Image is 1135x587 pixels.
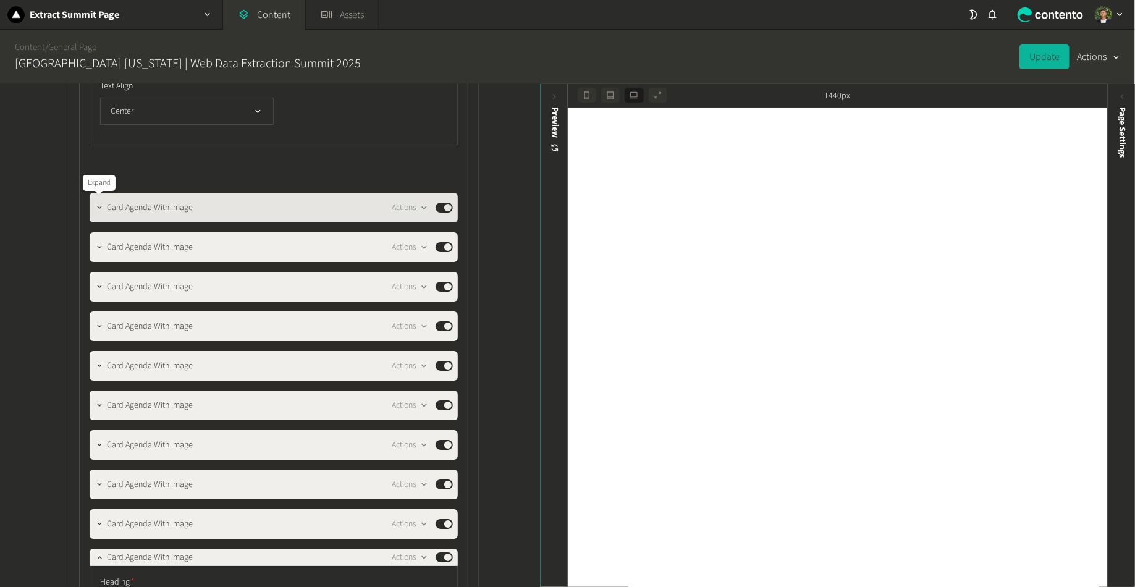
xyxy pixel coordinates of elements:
[392,398,428,413] button: Actions
[392,319,428,334] button: Actions
[392,550,428,565] button: Actions
[825,90,851,103] span: 1440px
[107,360,193,373] span: Card Agenda With Image
[100,98,274,125] button: Center
[7,6,25,23] img: Extract Summit Page
[107,281,193,293] span: Card Agenda With Image
[392,240,428,255] button: Actions
[392,437,428,452] button: Actions
[392,358,428,373] button: Actions
[1116,107,1129,158] span: Page Settings
[1019,44,1070,69] button: Update
[392,517,428,531] button: Actions
[107,551,193,564] span: Card Agenda With Image
[45,41,48,54] span: /
[1077,44,1120,69] button: Actions
[107,201,193,214] span: Card Agenda With Image
[15,41,45,54] a: Content
[1095,6,1112,23] img: Arnold Alexander
[392,477,428,492] button: Actions
[392,279,428,294] button: Actions
[392,200,428,215] button: Actions
[100,80,133,93] span: Text Align
[107,439,193,452] span: Card Agenda With Image
[107,518,193,531] span: Card Agenda With Image
[30,7,119,22] h2: Extract Summit Page
[107,320,193,333] span: Card Agenda With Image
[107,399,193,412] span: Card Agenda With Image
[107,241,193,254] span: Card Agenda With Image
[107,478,193,491] span: Card Agenda With Image
[15,54,361,73] h2: [GEOGRAPHIC_DATA] [US_STATE] | Web Data Extraction Summit 2025
[548,107,561,153] div: Preview
[48,41,96,54] a: General Page
[83,175,116,191] div: Expand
